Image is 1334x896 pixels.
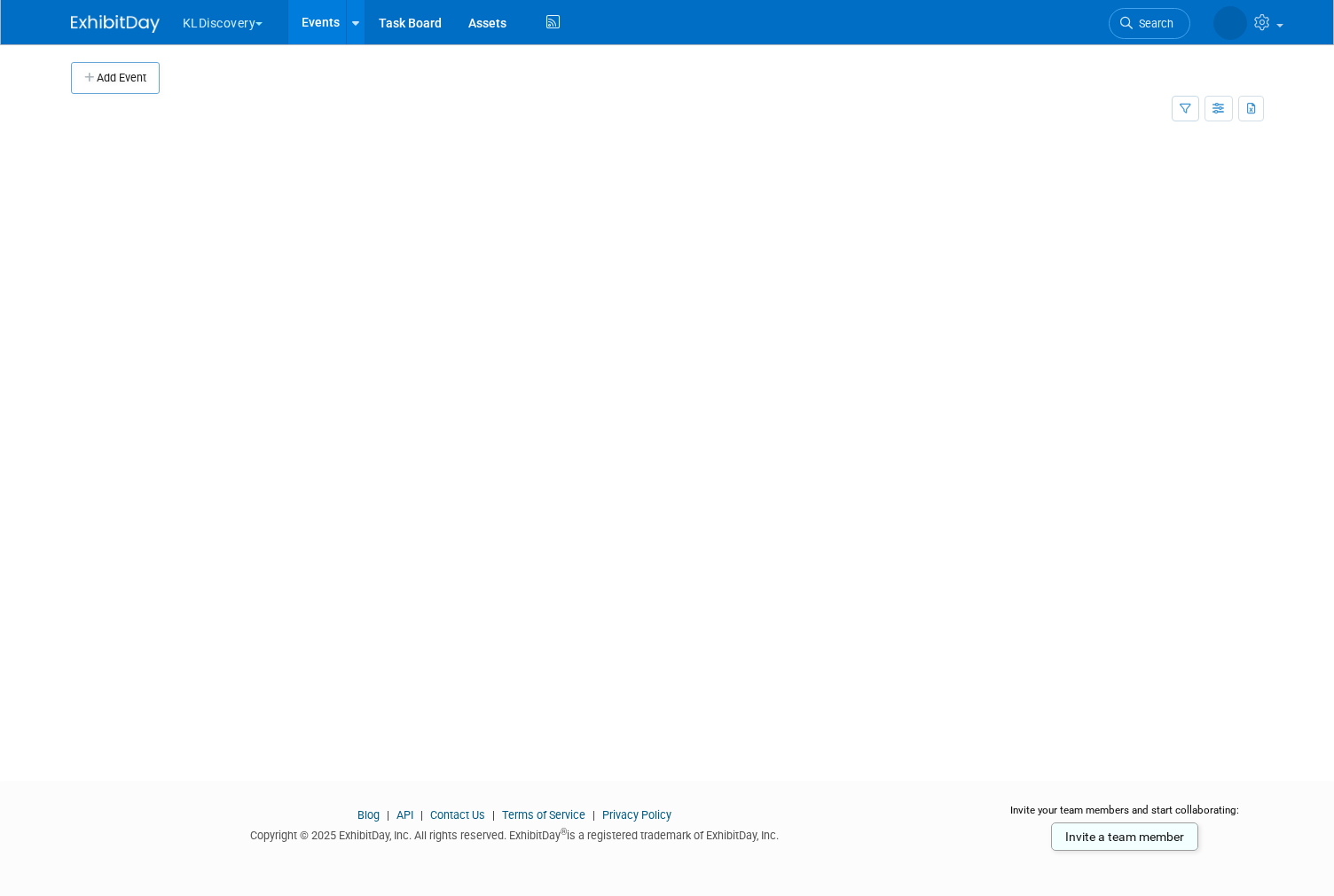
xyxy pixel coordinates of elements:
[71,62,160,94] button: Add Event
[382,808,394,822] span: |
[488,808,499,822] span: |
[71,823,959,844] div: Copyright © 2025 ExhibitDay, Inc. All rights reserved. ExhibitDay is a registered trademark of Ex...
[1109,8,1190,39] a: Search
[502,808,585,822] a: Terms of Service
[1213,6,1247,40] img: Brandon Steiger
[588,808,600,822] span: |
[430,808,485,822] a: Contact Us
[1133,17,1173,30] span: Search
[602,808,671,822] a: Privacy Policy
[71,15,160,33] img: ExhibitDay
[561,827,567,837] sup: ®
[985,803,1264,830] div: Invite your team members and start collaborating:
[416,808,428,822] span: |
[1051,822,1198,851] a: Invite a team member
[396,808,413,822] a: API
[357,808,380,822] a: Blog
